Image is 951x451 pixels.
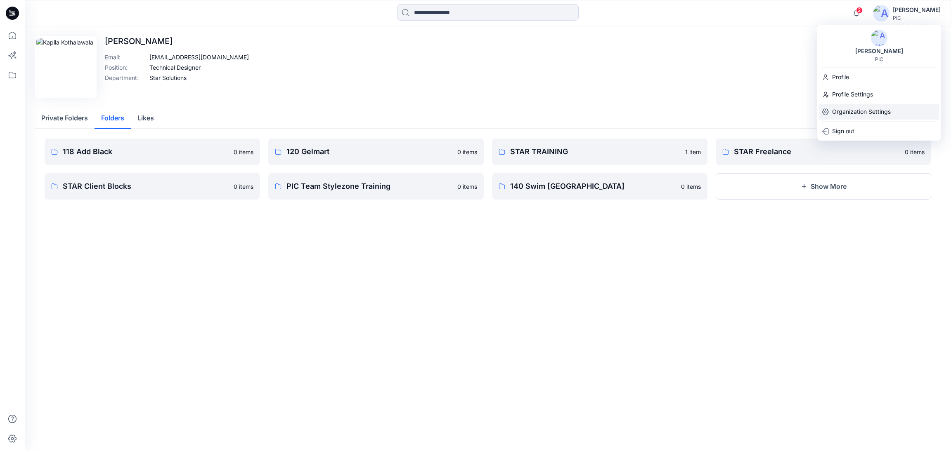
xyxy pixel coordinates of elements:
[63,146,229,157] p: 118 Add Black
[832,87,873,102] p: Profile Settings
[716,173,931,200] button: Show More
[286,181,452,192] p: PIC Team Stylezone Training
[871,30,887,46] img: avatar
[45,139,260,165] a: 118 Add Black0 items
[286,146,452,157] p: 120 Gelmart
[817,87,941,102] a: Profile Settings
[510,146,680,157] p: STAR TRAINING
[63,181,229,192] p: STAR Client Blocks
[510,181,676,192] p: 140 Swim [GEOGRAPHIC_DATA]
[832,123,854,139] p: Sign out
[234,148,253,156] p: 0 items
[905,148,925,156] p: 0 items
[105,73,146,82] p: Department :
[893,5,941,15] div: [PERSON_NAME]
[45,173,260,200] a: STAR Client Blocks0 items
[875,56,883,62] div: PIC
[817,104,941,120] a: Organization Settings
[832,104,891,120] p: Organization Settings
[492,173,707,200] a: 140 Swim [GEOGRAPHIC_DATA]0 items
[36,38,95,96] img: Kapila Kothalawala
[457,148,477,156] p: 0 items
[492,139,707,165] a: STAR TRAINING1 item
[234,182,253,191] p: 0 items
[95,108,131,129] button: Folders
[873,5,889,21] img: avatar
[35,108,95,129] button: Private Folders
[893,15,941,21] div: PIC
[131,108,161,129] button: Likes
[105,63,146,72] p: Position :
[105,53,146,61] p: Email :
[850,46,908,56] div: [PERSON_NAME]
[149,53,249,61] p: [EMAIL_ADDRESS][DOMAIN_NAME]
[149,73,187,82] p: Star Solutions
[457,182,477,191] p: 0 items
[832,69,849,85] p: Profile
[268,173,484,200] a: PIC Team Stylezone Training0 items
[716,139,931,165] a: STAR Freelance0 items
[734,146,900,157] p: STAR Freelance
[817,69,941,85] a: Profile
[105,36,249,46] p: [PERSON_NAME]
[268,139,484,165] a: 120 Gelmart0 items
[149,63,201,72] p: Technical Designer
[856,7,863,14] span: 2
[685,148,701,156] p: 1 item
[681,182,701,191] p: 0 items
